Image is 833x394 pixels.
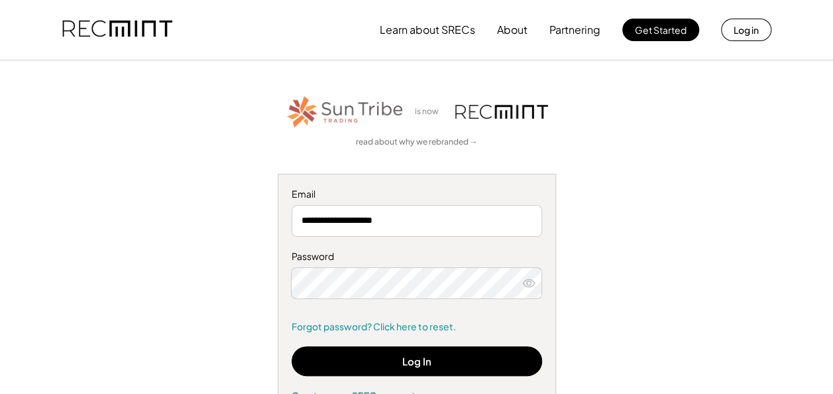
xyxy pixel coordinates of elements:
[497,17,528,43] button: About
[549,17,600,43] button: Partnering
[292,250,542,263] div: Password
[622,19,699,41] button: Get Started
[721,19,771,41] button: Log in
[292,188,542,201] div: Email
[380,17,475,43] button: Learn about SRECs
[356,137,478,148] a: read about why we rebranded →
[292,346,542,376] button: Log In
[286,94,405,130] img: STT_Horizontal_Logo%2B-%2BColor.png
[292,320,542,334] a: Forgot password? Click here to reset.
[62,7,172,52] img: recmint-logotype%403x.png
[455,105,548,119] img: recmint-logotype%403x.png
[412,106,449,117] div: is now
